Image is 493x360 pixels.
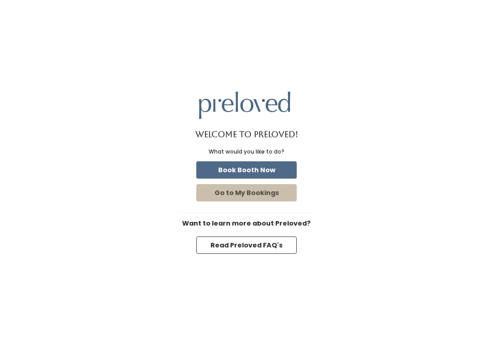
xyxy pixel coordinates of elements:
button: Book Booth Now [196,161,297,179]
div: What would you like to do? [209,148,284,156]
button: Go to My Bookings [196,184,297,201]
img: preloved logo [199,92,290,118]
a: Go to My Bookings [194,182,299,203]
h6: Want to learn more about Preloved? [178,220,315,227]
button: Read Preloved FAQ's [196,237,297,254]
h1: Welcome to Preloved! [195,130,298,139]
